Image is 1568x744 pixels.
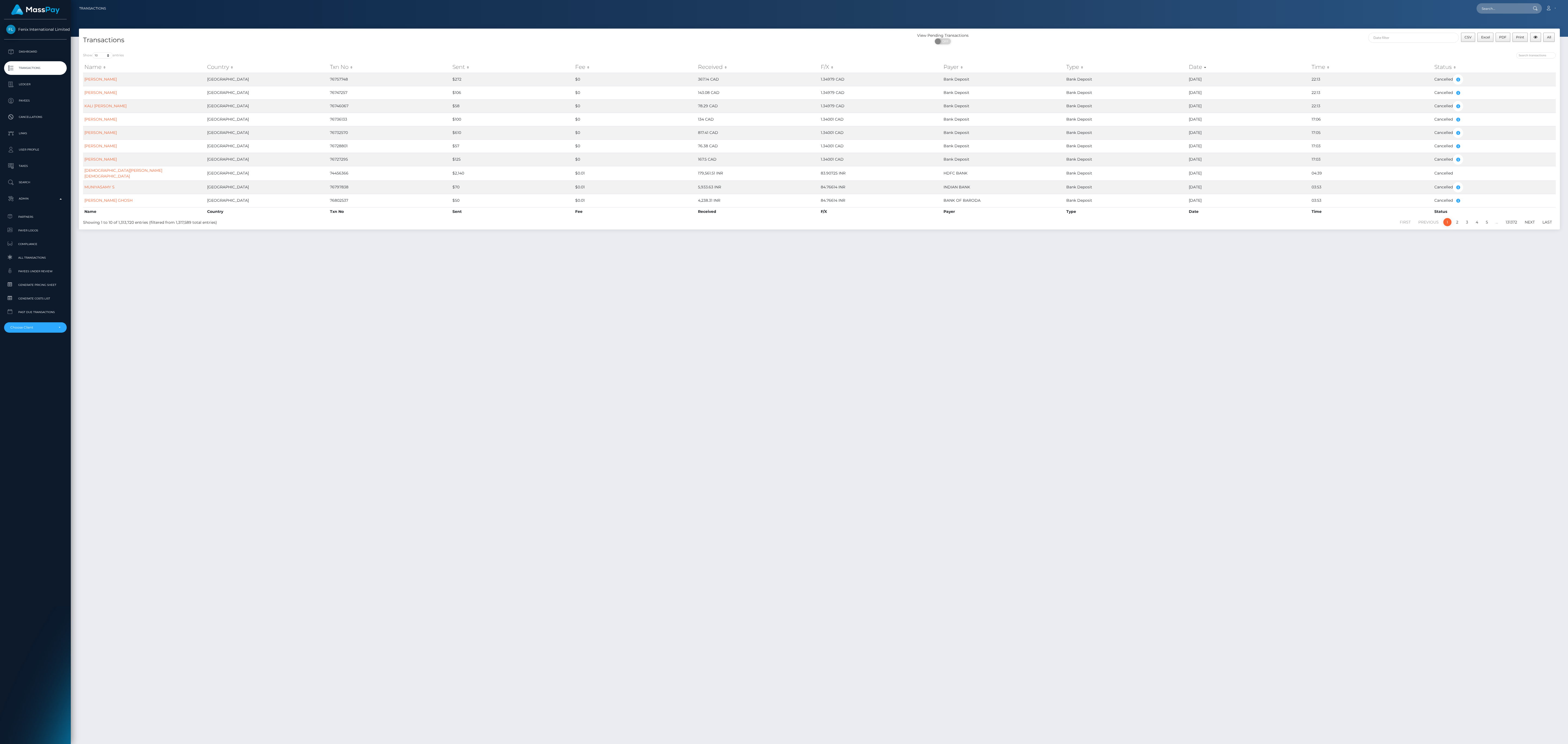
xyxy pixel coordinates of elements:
span: PDF [1499,35,1506,39]
td: $57 [451,139,574,153]
a: Links [4,127,67,140]
td: 143.08 CAD [697,86,819,99]
span: Print [1516,35,1524,39]
th: Sent [451,207,574,216]
th: Txn No: activate to sort column ascending [329,62,451,72]
img: Fenix International Limited [6,25,16,34]
a: 2 [1453,218,1461,226]
button: Print [1512,33,1528,42]
th: Name [83,207,206,216]
td: 76802537 [329,194,451,207]
td: $0 [574,73,697,86]
img: MassPay Logo [11,4,60,15]
a: All Transactions [4,252,67,264]
span: Compliance [6,241,65,247]
a: Generate Costs List [4,293,67,304]
th: Fee: activate to sort column ascending [574,62,697,72]
a: [PERSON_NAME] [84,157,117,162]
td: 1.34001 CAD [819,126,942,139]
h4: Transactions [83,35,815,45]
td: 74456366 [329,166,451,180]
td: Bank Deposit [1065,153,1188,166]
span: Bank Deposit [944,143,969,148]
td: [DATE] [1187,86,1310,99]
td: 76757748 [329,73,451,86]
td: [DATE] [1187,153,1310,166]
td: Bank Deposit [1065,113,1188,126]
td: 179,561.51 INR [697,166,819,180]
td: 22:13 [1310,99,1433,113]
td: $0.01 [574,166,697,180]
td: 76746067 [329,99,451,113]
a: [PERSON_NAME] [84,130,117,135]
td: 76736133 [329,113,451,126]
td: [DATE] [1187,194,1310,207]
span: Bank Deposit [944,117,969,122]
td: [GEOGRAPHIC_DATA] [206,73,329,86]
span: Bank Deposit [944,90,969,95]
div: Showing 1 to 10 of 1,313,720 entries (filtered from 1,317,589 total entries) [83,218,692,225]
a: Last [1539,218,1555,226]
a: [PERSON_NAME] GHOSH [84,198,133,203]
input: Search... [1477,3,1528,14]
td: Bank Deposit [1065,73,1188,86]
th: Name: activate to sort column ascending [83,62,206,72]
td: Bank Deposit [1065,126,1188,139]
td: 76728801 [329,139,451,153]
td: [GEOGRAPHIC_DATA] [206,166,329,180]
td: Cancelled [1433,139,1556,153]
a: Search [4,176,67,189]
button: CSV [1461,33,1475,42]
td: 4,238.31 INR [697,194,819,207]
th: Fee [574,207,697,216]
a: Past Due Transactions [4,306,67,318]
td: 22:13 [1310,86,1433,99]
td: 367.14 CAD [697,73,819,86]
td: 17:06 [1310,113,1433,126]
a: 4 [1473,218,1481,226]
span: HDFC BANK [944,171,967,176]
th: Received [697,207,819,216]
p: Transactions [6,64,65,72]
td: 5,933.63 INR [697,180,819,194]
td: Bank Deposit [1065,86,1188,99]
th: Date [1187,207,1310,216]
td: [GEOGRAPHIC_DATA] [206,86,329,99]
td: Cancelled [1433,194,1556,207]
td: [GEOGRAPHIC_DATA] [206,126,329,139]
div: Choose Client [10,325,54,330]
input: Search transactions [1516,52,1556,59]
a: [DEMOGRAPHIC_DATA][PERSON_NAME][DEMOGRAPHIC_DATA] [84,168,162,179]
button: Column visibility [1530,33,1541,42]
span: Generate Costs List [6,295,65,302]
a: Compliance [4,238,67,250]
td: $100 [451,113,574,126]
div: View Pending Transactions [819,33,1066,38]
td: 1.34979 CAD [819,73,942,86]
a: Next [1522,218,1538,226]
a: 131372 [1503,218,1520,226]
a: MUNIYASAMY S [84,185,115,189]
td: 134 CAD [697,113,819,126]
span: All [1547,35,1551,39]
td: $0.01 [574,180,697,194]
td: 1.34001 CAD [819,139,942,153]
td: Cancelled [1433,86,1556,99]
td: Cancelled [1433,113,1556,126]
span: Bank Deposit [944,103,969,108]
p: User Profile [6,146,65,154]
p: Payees [6,97,65,105]
a: [PERSON_NAME] [84,143,117,148]
span: BANK OF BARODA [944,198,981,203]
td: $0.01 [574,194,697,207]
td: $0 [574,153,697,166]
span: Payer Logos [6,227,65,234]
th: Country [206,207,329,216]
td: $50 [451,194,574,207]
a: 1 [1443,218,1451,226]
a: [PERSON_NAME] [84,90,117,95]
td: [GEOGRAPHIC_DATA] [206,180,329,194]
td: 1.34979 CAD [819,99,942,113]
td: $0 [574,86,697,99]
td: [GEOGRAPHIC_DATA] [206,99,329,113]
